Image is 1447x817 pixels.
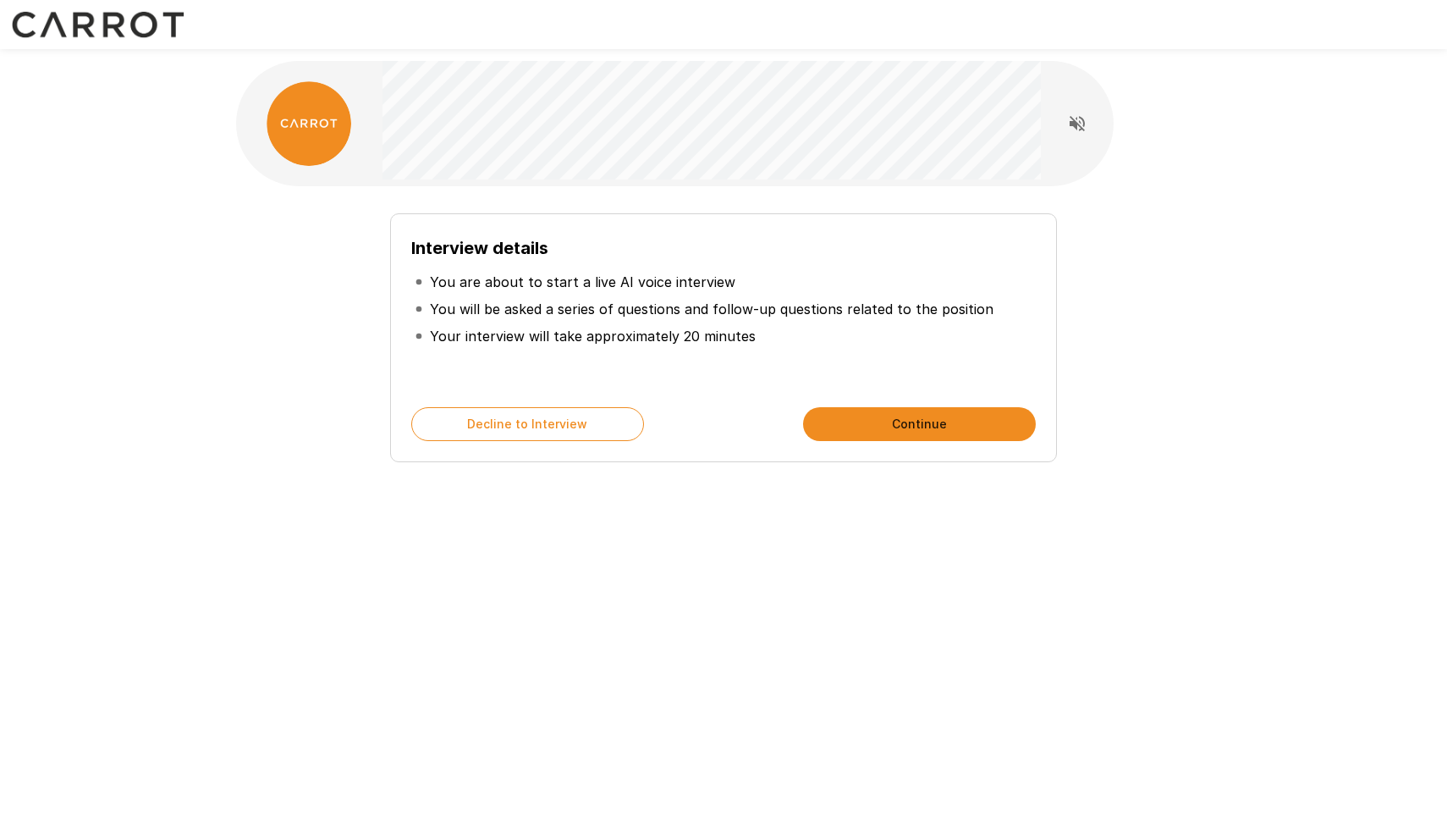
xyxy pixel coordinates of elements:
img: carrot_logo.png [267,81,351,166]
p: You will be asked a series of questions and follow-up questions related to the position [430,299,993,319]
button: Decline to Interview [411,407,644,441]
b: Interview details [411,238,548,258]
p: Your interview will take approximately 20 minutes [430,326,756,346]
button: Read questions aloud [1060,107,1094,141]
p: You are about to start a live AI voice interview [430,272,735,292]
button: Continue [803,407,1036,441]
